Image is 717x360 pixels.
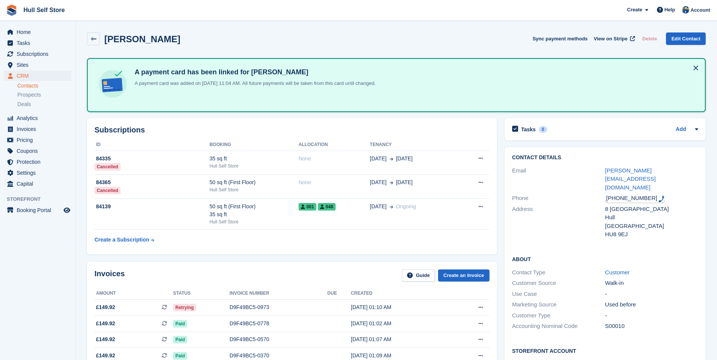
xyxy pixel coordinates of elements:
a: Hull Self Store [20,4,68,16]
span: Help [664,6,675,14]
div: 84139 [94,203,209,211]
h2: [PERSON_NAME] [104,34,180,44]
th: Allocation [299,139,370,151]
span: Coupons [17,146,62,156]
th: Due [327,288,351,300]
span: Analytics [17,113,62,123]
div: None [299,178,370,186]
a: Create an Invoice [438,269,489,282]
span: Paid [173,336,187,343]
div: [DATE] 01:09 AM [351,352,450,360]
div: 35 sq ft [209,155,299,163]
a: menu [4,38,71,48]
h2: Subscriptions [94,126,489,134]
span: Capital [17,178,62,189]
span: Account [691,6,710,14]
th: Tenancy [370,139,459,151]
h4: A payment card has been linked for [PERSON_NAME] [132,68,376,77]
span: Deals [17,101,31,108]
div: 50 sq ft (First Floor) 35 sq ft [209,203,299,218]
a: menu [4,135,71,145]
span: CRM [17,71,62,81]
div: [GEOGRAPHIC_DATA] [605,222,698,231]
th: Amount [94,288,173,300]
a: Add [676,125,686,134]
span: Tasks [17,38,62,48]
h2: About [512,255,698,263]
a: View on Stripe [591,32,636,45]
div: Address [512,205,605,239]
a: Create a Subscription [94,233,154,247]
a: menu [4,146,71,156]
div: Email [512,166,605,192]
div: [DATE] 01:02 AM [351,320,450,328]
a: Contacts [17,82,71,89]
span: £149.92 [96,303,115,311]
div: Used before [605,300,698,309]
div: Cancelled [94,163,121,171]
span: Pricing [17,135,62,145]
div: Hull Self Store [209,218,299,225]
div: 0 [539,126,547,133]
div: D9F49BC5-0778 [229,320,327,328]
a: Prospects [17,91,71,99]
span: 001 [299,203,316,211]
div: - [605,290,698,298]
a: menu [4,178,71,189]
a: Preview store [62,206,71,215]
span: Prospects [17,91,41,98]
span: Settings [17,168,62,178]
span: Booking Portal [17,205,62,215]
div: D9F49BC5-0570 [229,335,327,343]
a: [PERSON_NAME][EMAIL_ADDRESS][DOMAIN_NAME] [605,167,656,191]
a: Customer [605,269,630,275]
div: 84335 [94,155,209,163]
div: Walk-in [605,279,698,288]
div: HU8 9EJ [605,230,698,239]
img: card-linked-ebf98d0992dc2aeb22e95c0e3c79077019eb2392cfd83c6a337811c24bc77127.svg [97,68,129,100]
div: Use Case [512,290,605,298]
a: menu [4,157,71,167]
div: D9F49BC5-0973 [229,303,327,311]
h2: Storefront Account [512,347,698,354]
button: Sync payment methods [533,32,588,45]
a: Deals [17,100,71,108]
a: menu [4,49,71,59]
div: Contact Type [512,268,605,277]
a: menu [4,168,71,178]
img: Hull Self Store [682,6,689,14]
button: Delete [639,32,660,45]
p: A payment card was added on [DATE] 11:04 AM. All future payments will be taken from this card unt... [132,80,376,87]
div: Customer Type [512,311,605,320]
div: [DATE] 01:10 AM [351,303,450,311]
span: 048 [318,203,336,211]
div: Call: +447932793959 [605,194,665,203]
a: menu [4,113,71,123]
div: Hull Self Store [209,163,299,169]
h2: Invoices [94,269,125,282]
span: Paid [173,352,187,360]
div: D9F49BC5-0370 [229,352,327,360]
span: [DATE] [370,178,387,186]
div: 8 [GEOGRAPHIC_DATA] [605,205,698,214]
div: Hull [605,213,698,222]
span: Home [17,27,62,37]
span: Invoices [17,124,62,134]
div: Phone [512,194,605,203]
a: menu [4,27,71,37]
div: [DATE] 01:07 AM [351,335,450,343]
span: [DATE] [370,203,387,211]
div: S00010 [605,322,698,331]
span: Protection [17,157,62,167]
img: hfpfyWBK5wQHBAGPgDf9c6qAYOxxMAAAAASUVORK5CYII= [658,195,664,202]
th: Invoice number [229,288,327,300]
img: stora-icon-8386f47178a22dfd0bd8f6a31ec36ba5ce8667c1dd55bd0f319d3a0aa187defe.svg [6,5,17,16]
div: - [605,311,698,320]
span: £149.92 [96,335,115,343]
a: Guide [402,269,435,282]
th: ID [94,139,209,151]
div: Create a Subscription [94,236,149,244]
span: Create [627,6,642,14]
a: Edit Contact [666,32,706,45]
div: Customer Source [512,279,605,288]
